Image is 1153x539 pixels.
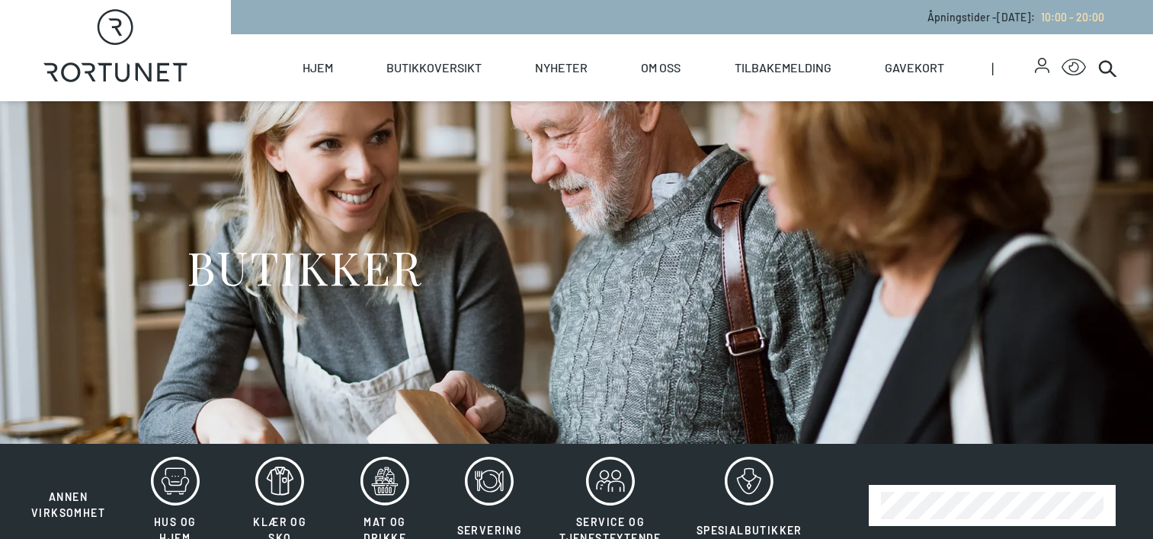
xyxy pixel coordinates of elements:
[535,34,588,101] a: Nyheter
[187,238,422,295] h1: BUTIKKER
[735,34,831,101] a: Tilbakemelding
[641,34,681,101] a: Om oss
[885,34,944,101] a: Gavekort
[386,34,482,101] a: Butikkoversikt
[1035,11,1104,24] a: 10:00 - 20:00
[1062,56,1086,80] button: Open Accessibility Menu
[303,34,333,101] a: Hjem
[1041,11,1104,24] span: 10:00 - 20:00
[927,9,1104,25] p: Åpningstider - [DATE] :
[991,34,1035,101] span: |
